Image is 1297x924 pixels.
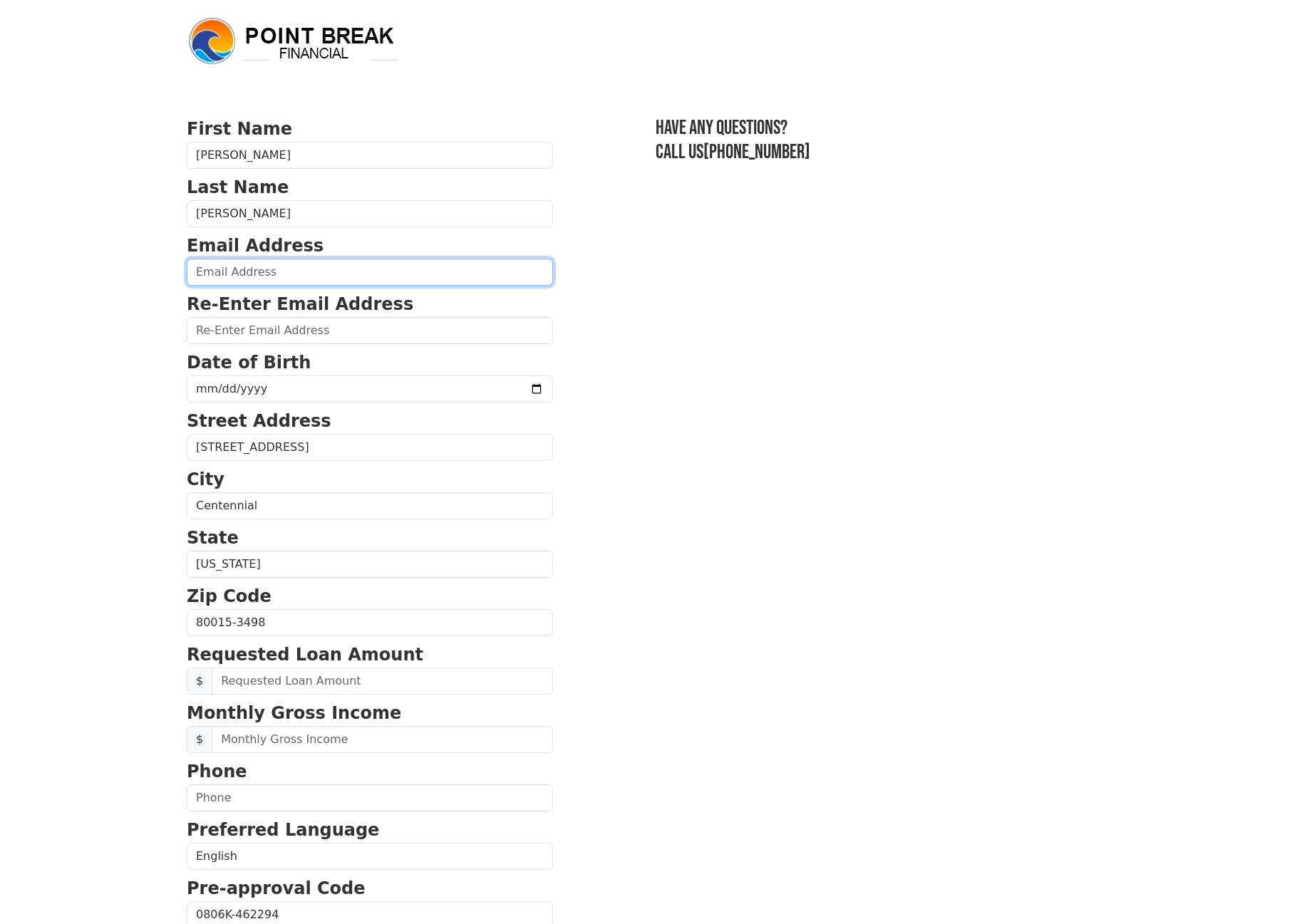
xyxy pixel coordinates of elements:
span: $ [187,668,212,695]
h3: Call us [656,140,1110,165]
input: First Name [187,142,553,169]
span: $ [187,726,212,753]
img: logo.png [187,16,401,67]
input: Last Name [187,200,553,227]
strong: City [187,469,224,489]
strong: State [187,528,239,548]
input: Re-Enter Email Address [187,317,553,344]
a: [PHONE_NUMBER] [703,140,810,164]
strong: Zip Code [187,586,272,606]
strong: Last Name [187,177,289,197]
strong: Date of Birth [187,353,311,373]
input: Phone [187,784,553,811]
input: Zip Code [187,609,553,636]
strong: First Name [187,119,292,139]
strong: Pre-approval Code [187,878,366,898]
input: City [187,492,553,519]
h3: Have any questions? [656,116,1110,140]
strong: Phone [187,762,247,782]
input: Requested Loan Amount [212,668,553,695]
strong: Preferred Language [187,820,379,840]
strong: Requested Loan Amount [187,645,423,665]
input: Monthly Gross Income [212,726,553,753]
p: Monthly Gross Income [187,700,553,726]
input: Email Address [187,259,553,286]
strong: Re-Enter Email Address [187,294,413,314]
strong: Email Address [187,236,324,256]
input: Street Address [187,434,553,461]
strong: Street Address [187,411,331,431]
